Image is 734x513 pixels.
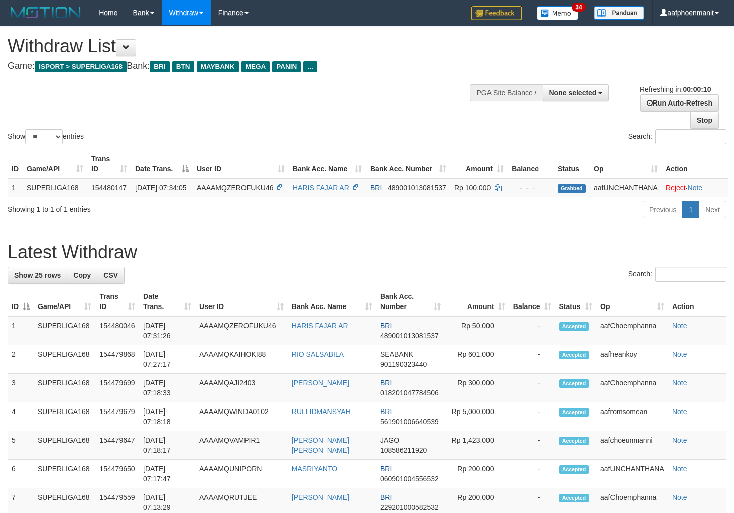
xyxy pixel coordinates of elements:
[8,129,84,144] label: Show entries
[8,431,34,460] td: 5
[543,84,609,101] button: None selected
[35,61,127,72] span: ISPORT > SUPERLIGA168
[537,6,579,20] img: Button%20Memo.svg
[150,61,169,72] span: BRI
[241,61,270,72] span: MEGA
[139,316,195,345] td: [DATE] 07:31:26
[596,287,668,316] th: Op: activate to sort column ascending
[509,402,555,431] td: -
[8,5,84,20] img: MOTION_logo.png
[445,374,509,402] td: Rp 300,000
[195,460,288,488] td: AAAAMQUNIPORN
[559,351,589,359] span: Accepted
[139,460,195,488] td: [DATE] 07:17:47
[445,460,509,488] td: Rp 200,000
[590,178,662,197] td: aafUNCHANTHANA
[380,389,439,397] span: Copy 018201047784506 to clipboard
[195,287,288,316] th: User ID: activate to sort column ascending
[596,345,668,374] td: aafheankoy
[67,267,97,284] a: Copy
[97,267,125,284] a: CSV
[471,6,522,20] img: Feedback.jpg
[95,287,139,316] th: Trans ID: activate to sort column ascending
[672,350,687,358] a: Note
[596,460,668,488] td: aafUNCHANTHANA
[380,493,392,501] span: BRI
[34,316,95,345] td: SUPERLIGA168
[95,345,139,374] td: 154479868
[293,184,349,192] a: HARIS FAJAR AR
[195,316,288,345] td: AAAAMQZEROFUKU46
[292,493,349,501] a: [PERSON_NAME]
[139,287,195,316] th: Date Trans.: activate to sort column ascending
[380,436,399,444] span: JAGO
[8,150,23,178] th: ID
[139,431,195,460] td: [DATE] 07:18:17
[572,3,585,12] span: 34
[512,183,550,193] div: - - -
[509,287,555,316] th: Balance: activate to sort column ascending
[289,150,366,178] th: Bank Acc. Name: activate to sort column ascending
[640,85,711,93] span: Refreshing in:
[8,178,23,197] td: 1
[509,316,555,345] td: -
[195,374,288,402] td: AAAAMQAJI2403
[445,287,509,316] th: Amount: activate to sort column ascending
[34,460,95,488] td: SUPERLIGA168
[594,6,644,20] img: panduan.png
[596,431,668,460] td: aafchoeunmanni
[380,418,439,426] span: Copy 561901006640539 to clipboard
[292,322,348,330] a: HARIS FAJAR AR
[672,322,687,330] a: Note
[596,316,668,345] td: aafChoemphanna
[8,345,34,374] td: 2
[666,184,686,192] a: Reject
[668,287,726,316] th: Action
[672,436,687,444] a: Note
[195,431,288,460] td: AAAAMQVAMPIR1
[454,184,491,192] span: Rp 100.000
[195,345,288,374] td: AAAAMQKAIHOKI88
[95,374,139,402] td: 154479699
[272,61,301,72] span: PANIN
[699,201,726,218] a: Next
[8,61,479,71] h4: Game: Bank:
[366,150,450,178] th: Bank Acc. Number: activate to sort column ascending
[8,402,34,431] td: 4
[380,350,413,358] span: SEABANK
[380,446,427,454] span: Copy 108586211920 to clipboard
[672,379,687,387] a: Note
[73,271,91,279] span: Copy
[91,184,127,192] span: 154480147
[558,184,586,193] span: Grabbed
[292,407,351,416] a: RULI IDMANSYAH
[193,150,289,178] th: User ID: activate to sort column ascending
[380,475,439,483] span: Copy 060901004556532 to clipboard
[34,287,95,316] th: Game/API: activate to sort column ascending
[8,374,34,402] td: 3
[34,374,95,402] td: SUPERLIGA168
[388,184,446,192] span: Copy 489001013081537 to clipboard
[683,85,711,93] strong: 00:00:10
[95,402,139,431] td: 154479679
[509,345,555,374] td: -
[672,465,687,473] a: Note
[672,407,687,416] a: Note
[640,94,719,112] a: Run Auto-Refresh
[8,460,34,488] td: 6
[559,437,589,445] span: Accepted
[139,402,195,431] td: [DATE] 07:18:18
[288,287,376,316] th: Bank Acc. Name: activate to sort column ascending
[197,61,239,72] span: MAYBANK
[95,460,139,488] td: 154479650
[25,129,63,144] select: Showentries
[682,201,699,218] a: 1
[380,379,392,387] span: BRI
[95,431,139,460] td: 154479647
[303,61,317,72] span: ...
[292,350,344,358] a: RIO SALSABILA
[559,379,589,388] span: Accepted
[376,287,445,316] th: Bank Acc. Number: activate to sort column ascending
[131,150,193,178] th: Date Trans.: activate to sort column descending
[628,129,726,144] label: Search:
